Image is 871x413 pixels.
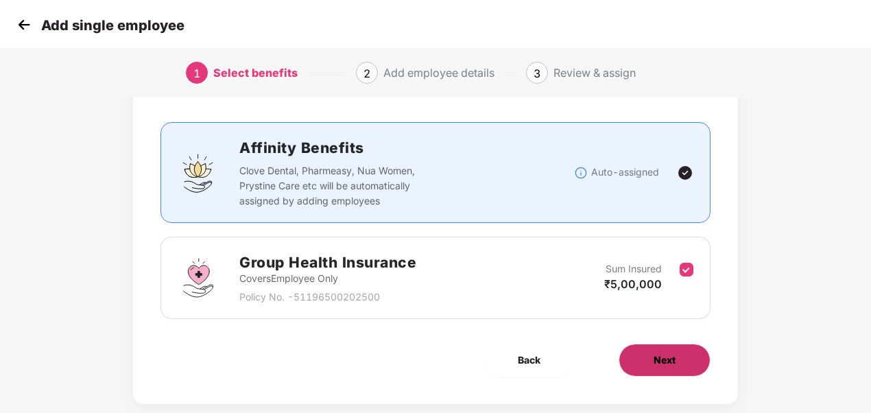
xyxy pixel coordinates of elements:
[41,17,184,34] p: Add single employee
[213,62,298,84] div: Select benefits
[484,344,575,377] button: Back
[178,257,219,298] img: svg+xml;base64,PHN2ZyBpZD0iR3JvdXBfSGVhbHRoX0luc3VyYW5jZSIgZGF0YS1uYW1lPSJHcm91cCBIZWFsdGggSW5zdX...
[574,166,588,180] img: svg+xml;base64,PHN2ZyBpZD0iSW5mb18tXzMyeDMyIiBkYXRhLW5hbWU9IkluZm8gLSAzMngzMiIgeG1sbnM9Imh0dHA6Ly...
[619,344,711,377] button: Next
[604,277,662,291] span: ₹5,00,000
[518,353,540,368] span: Back
[178,152,219,193] img: svg+xml;base64,PHN2ZyBpZD0iQWZmaW5pdHlfQmVuZWZpdHMiIGRhdGEtbmFtZT0iQWZmaW5pdHkgQmVuZWZpdHMiIHhtbG...
[239,290,416,305] p: Policy No. - 51196500202500
[239,251,416,274] h2: Group Health Insurance
[193,67,200,80] span: 1
[383,62,494,84] div: Add employee details
[239,163,440,209] p: Clove Dental, Pharmeasy, Nua Women, Prystine Care etc will be automatically assigned by adding em...
[606,261,662,276] p: Sum Insured
[677,165,693,181] img: svg+xml;base64,PHN2ZyBpZD0iVGljay0yNHgyNCIgeG1sbnM9Imh0dHA6Ly93d3cudzMub3JnLzIwMDAvc3ZnIiB3aWR0aD...
[553,62,636,84] div: Review & assign
[654,353,676,368] span: Next
[239,271,416,286] p: Covers Employee Only
[363,67,370,80] span: 2
[239,137,574,159] h2: Affinity Benefits
[14,14,34,35] img: svg+xml;base64,PHN2ZyB4bWxucz0iaHR0cDovL3d3dy53My5vcmcvMjAwMC9zdmciIHdpZHRoPSIzMCIgaGVpZ2h0PSIzMC...
[534,67,540,80] span: 3
[591,165,659,180] p: Auto-assigned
